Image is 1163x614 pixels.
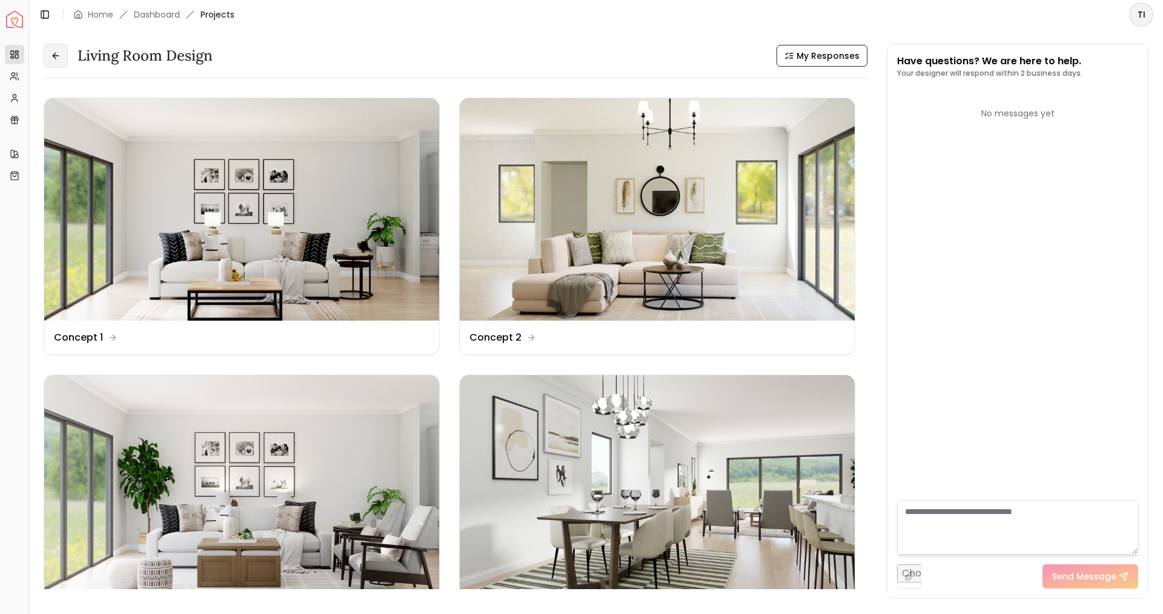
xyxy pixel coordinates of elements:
[134,8,180,21] a: Dashboard
[897,107,1138,119] div: No messages yet
[73,8,234,21] nav: breadcrumb
[1130,4,1152,25] span: TI
[460,98,855,321] img: Concept 2
[88,8,113,21] a: Home
[1129,2,1153,27] button: TI
[6,11,23,28] a: Spacejoy
[797,50,860,62] span: My Responses
[897,68,1082,78] p: Your designer will respond within 2 business days.
[44,98,440,355] a: Concept 1Concept 1
[44,375,439,598] img: Revision 1
[78,46,213,65] h3: Living Room Design
[6,11,23,28] img: Spacejoy Logo
[44,98,439,321] img: Concept 1
[460,375,855,598] img: Revision 2
[469,330,522,345] dd: Concept 2
[777,45,867,67] button: My Responses
[897,54,1082,68] p: Have questions? We are here to help.
[459,98,855,355] a: Concept 2Concept 2
[54,330,103,345] dd: Concept 1
[200,8,234,21] span: Projects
